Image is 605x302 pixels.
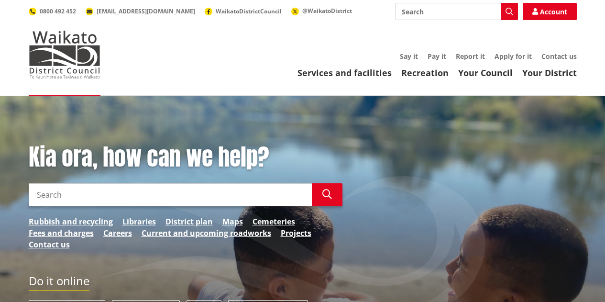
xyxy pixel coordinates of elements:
[281,227,311,239] a: Projects
[216,7,282,15] span: WaikatoDistrictCouncil
[29,274,89,291] h2: Do it online
[523,3,577,20] a: Account
[142,227,271,239] a: Current and upcoming roadworks
[253,216,295,227] a: Cemeteries
[222,216,243,227] a: Maps
[40,7,76,15] span: 0800 492 452
[291,7,352,15] a: @WaikatoDistrict
[29,144,342,171] h1: Kia ora, how can we help?
[302,7,352,15] span: @WaikatoDistrict
[122,216,156,227] a: Libraries
[103,227,132,239] a: Careers
[29,227,94,239] a: Fees and charges
[297,67,392,78] a: Services and facilities
[401,67,449,78] a: Recreation
[541,52,577,61] a: Contact us
[205,7,282,15] a: WaikatoDistrictCouncil
[86,7,195,15] a: [EMAIL_ADDRESS][DOMAIN_NAME]
[458,67,513,78] a: Your Council
[29,7,76,15] a: 0800 492 452
[396,3,518,20] input: Search input
[29,239,70,250] a: Contact us
[522,67,577,78] a: Your District
[400,52,418,61] a: Say it
[428,52,446,61] a: Pay it
[495,52,532,61] a: Apply for it
[165,216,213,227] a: District plan
[29,31,100,78] img: Waikato District Council - Te Kaunihera aa Takiwaa o Waikato
[29,216,113,227] a: Rubbish and recycling
[97,7,195,15] span: [EMAIL_ADDRESS][DOMAIN_NAME]
[456,52,485,61] a: Report it
[29,183,312,206] input: Search input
